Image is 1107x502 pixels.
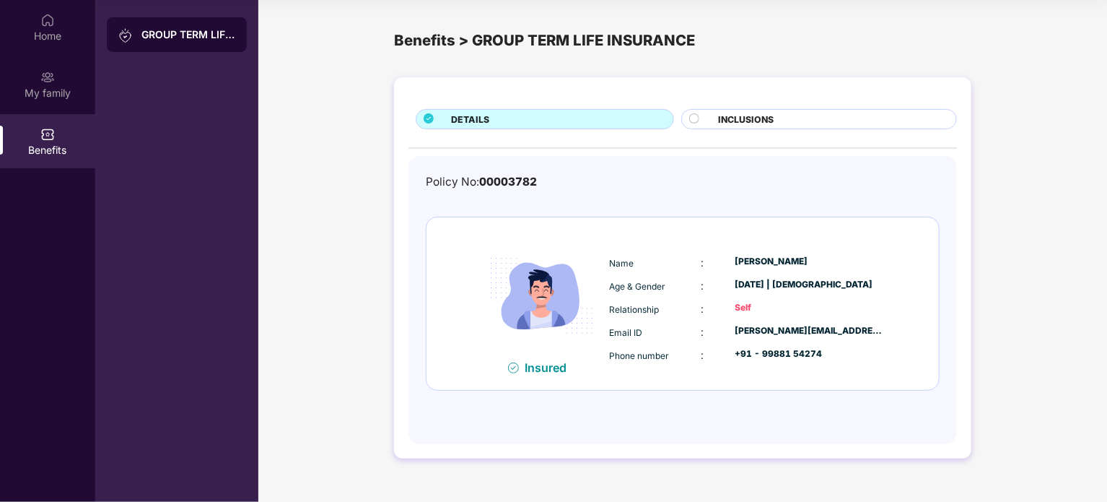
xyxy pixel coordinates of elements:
span: DETAILS [451,113,489,126]
img: svg+xml;base64,PHN2ZyBpZD0iSG9tZSIgeG1sbnM9Imh0dHA6Ly93d3cudzMub3JnLzIwMDAvc3ZnIiB3aWR0aD0iMjAiIG... [40,13,55,27]
span: 00003782 [479,175,537,189]
span: : [701,280,704,292]
div: Benefits > GROUP TERM LIFE INSURANCE [394,29,971,52]
span: : [701,326,704,338]
div: Policy No: [426,173,537,191]
img: svg+xml;base64,PHN2ZyB3aWR0aD0iMjAiIGhlaWdodD0iMjAiIHZpZXdCb3g9IjAgMCAyMCAyMCIgZmlsbD0ibm9uZSIgeG... [118,28,133,43]
span: Relationship [609,304,659,315]
img: svg+xml;base64,PHN2ZyB4bWxucz0iaHR0cDovL3d3dy53My5vcmcvMjAwMC9zdmciIHdpZHRoPSIxNiIgaGVpZ2h0PSIxNi... [508,363,519,373]
div: [PERSON_NAME] [735,255,884,269]
div: GROUP TERM LIFE INSURANCE [141,27,235,42]
span: : [701,256,704,269]
span: Age & Gender [609,281,665,292]
img: svg+xml;base64,PHN2ZyB3aWR0aD0iMjAiIGhlaWdodD0iMjAiIHZpZXdCb3g9IjAgMCAyMCAyMCIgZmlsbD0ibm9uZSIgeG... [40,70,55,85]
div: [PERSON_NAME][EMAIL_ADDRESS][PERSON_NAME][DOMAIN_NAME] [735,324,884,338]
img: icon [478,232,605,360]
span: Name [609,258,634,269]
span: INCLUSIONS [718,113,774,126]
div: +91 - 99881 54274 [735,347,884,361]
div: Insured [525,360,575,375]
span: : [701,349,704,361]
span: : [701,303,704,315]
span: Email ID [609,327,642,338]
div: [DATE] | [DEMOGRAPHIC_DATA] [735,278,884,292]
img: svg+xml;base64,PHN2ZyBpZD0iQmVuZWZpdHMiIHhtbG5zPSJodHRwOi8vd3d3LnczLm9yZy8yMDAwL3N2ZyIgd2lkdGg9Ij... [40,127,55,142]
div: Self [735,301,884,315]
span: Phone number [609,350,669,361]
